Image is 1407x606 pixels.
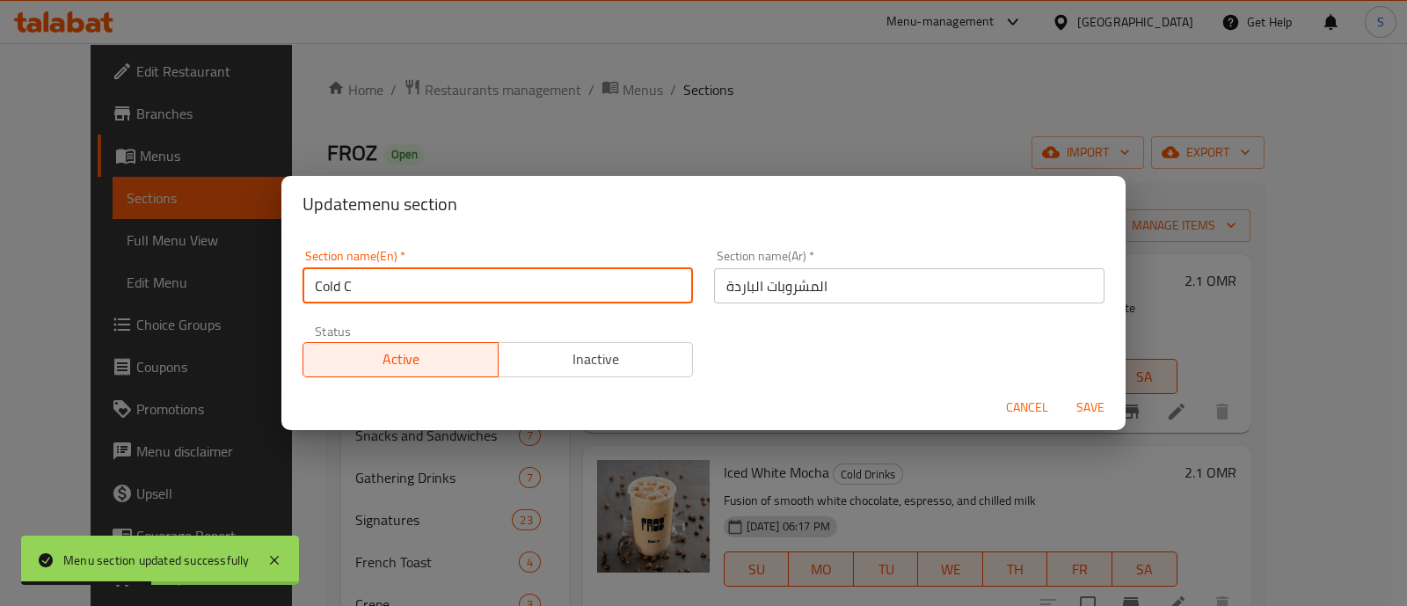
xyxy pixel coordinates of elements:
div: Menu section updated successfully [63,551,250,570]
span: Cancel [1006,397,1048,419]
span: Inactive [506,347,687,372]
button: Save [1062,391,1119,424]
button: Inactive [498,342,694,377]
h2: Update menu section [303,190,1104,218]
button: Active [303,342,499,377]
span: Active [310,347,492,372]
input: Please enter section name(ar) [714,268,1104,303]
input: Please enter section name(en) [303,268,693,303]
span: Save [1069,397,1112,419]
button: Cancel [999,391,1055,424]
